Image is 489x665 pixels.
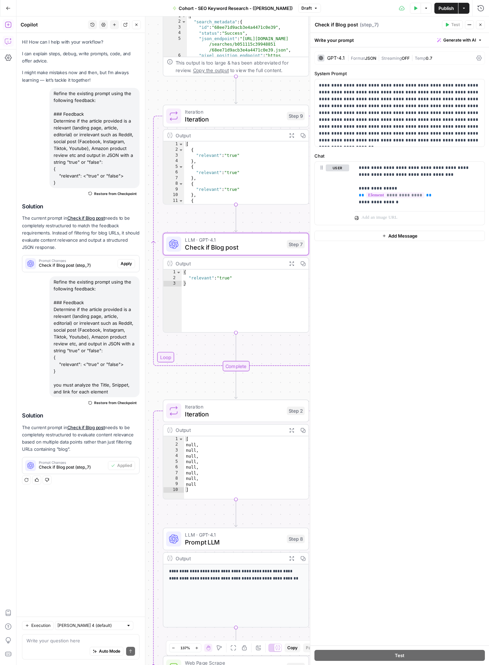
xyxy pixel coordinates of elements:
span: Restore from Checkpoint [94,191,137,196]
span: Iteration [185,115,283,124]
button: Draft [298,4,321,13]
span: Prompt Changes [39,259,115,262]
div: 6 [163,53,187,81]
span: Execution [31,622,51,629]
span: Test [451,22,460,28]
button: Add Message [314,231,485,241]
span: 137% [180,645,190,651]
span: Toggle code folding, rows 1 through 3 [176,270,181,275]
div: 6 [163,465,184,470]
div: Complete [163,361,309,371]
span: Add Message [388,232,418,239]
div: 5 [163,36,187,53]
g: Edge from step_9-iteration-end to step_2 [234,371,237,399]
div: LLM · GPT-4.1Check if Blog postStep 7Output{ "relevant":"true"} [163,233,309,333]
span: Copy [287,645,298,651]
div: Output [176,260,283,267]
span: Auto Mode [99,648,120,654]
div: 12 [163,204,184,209]
p: I might make mistakes now and then, but I’m always learning — let’s tackle it together! [22,69,140,83]
div: 2 [163,442,184,447]
p: The current prompt in needs to be completely restructured to evaluate content relevance based on ... [22,424,140,453]
div: Write your prompt [310,33,489,47]
span: Iteration [185,410,283,419]
span: Toggle code folding, rows 5 through 7 [178,164,184,170]
span: JSON [365,56,376,61]
div: 8 [163,181,184,186]
div: 5 [163,459,184,465]
span: Streaming [381,56,402,61]
span: LLM · GPT-4.1 [185,236,283,244]
div: Output [176,554,283,562]
p: I can explain steps, debug, write prompts, code, and offer advice. [22,50,140,65]
p: Hi! How can I help with your workflow? [22,38,140,46]
div: 3 [163,25,187,30]
div: 9 [163,187,184,192]
span: ( step_7 ) [360,21,379,28]
span: | [376,54,381,61]
span: Apply [121,261,132,267]
button: Execution [22,621,54,630]
div: 11 [163,198,184,204]
span: Cohort - SEO Keyword Research - ([PERSON_NAME]) [179,5,293,12]
div: LoopIterationIterationStep 9Output[ { "relevant":"true" }, { "relevant":"true" }, { "relevant":"t... [163,105,309,205]
span: Applied [117,462,132,469]
div: Step 7 [287,240,305,249]
span: Draft [301,5,312,11]
textarea: Check if Blog post [315,21,358,28]
button: Test [442,20,463,29]
span: Paste [306,645,317,651]
span: Check if Blog post (step_7) [39,464,105,470]
g: Edge from step_2 to step_8 [234,500,237,527]
span: Check if Blog post [185,243,283,252]
button: Test [314,650,485,661]
div: IterationIterationStep 2Output[null,null,null,null,null,null,null,null] [163,400,309,500]
span: Temp [415,56,426,61]
div: 3 [163,448,184,453]
span: Toggle code folding, rows 8 through 10 [178,181,184,186]
button: Apply [118,259,135,268]
div: Step 2 [287,406,305,415]
button: user [326,164,349,171]
span: OFF [402,56,410,61]
span: Copy the output [193,68,229,73]
button: Applied [108,461,135,470]
div: 1 [163,270,182,275]
div: GPT-4.1 [327,56,345,60]
button: Paste [303,643,320,652]
div: Copilot [21,21,86,28]
div: 3 [163,281,182,286]
button: Generate with AI [434,36,485,45]
div: 2 [163,275,182,281]
span: Prompt LLM [185,538,283,547]
h2: Solution [22,203,140,210]
div: user [315,162,349,225]
div: 10 [163,192,184,198]
input: Claude Sonnet 4 (default) [57,622,123,629]
label: Chat [314,152,485,159]
span: 0.7 [426,56,432,61]
g: Edge from step_9 to step_7 [234,205,237,232]
div: 6 [163,170,184,175]
button: Publish [434,3,458,14]
span: Test [395,652,404,659]
span: Toggle code folding, rows 2 through 12 [181,19,186,24]
h2: Solution [22,412,140,419]
div: 2 [163,147,184,152]
span: Toggle code folding, rows 1 through 10 [178,436,184,442]
div: 9 [163,481,184,487]
div: Step 8 [287,535,305,543]
div: This output is too large & has been abbreviated for review. to view the full content. [176,59,305,74]
button: Cohort - SEO Keyword Research - ([PERSON_NAME]) [168,3,297,14]
span: Toggle code folding, rows 11 through 13 [178,198,184,204]
span: Toggle code folding, rows 2 through 4 [178,147,184,152]
div: 10 [163,487,184,493]
span: Publish [438,5,454,12]
div: 1 [163,141,184,147]
p: The current prompt in needs to be completely restructured to match the feedback requirements. Ins... [22,215,140,251]
a: Check if Blog post [67,215,105,221]
div: 2 [163,19,187,24]
div: 3 [163,153,184,158]
span: Toggle code folding, rows 1 through 26 [178,141,184,147]
span: Generate with AI [443,37,476,43]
